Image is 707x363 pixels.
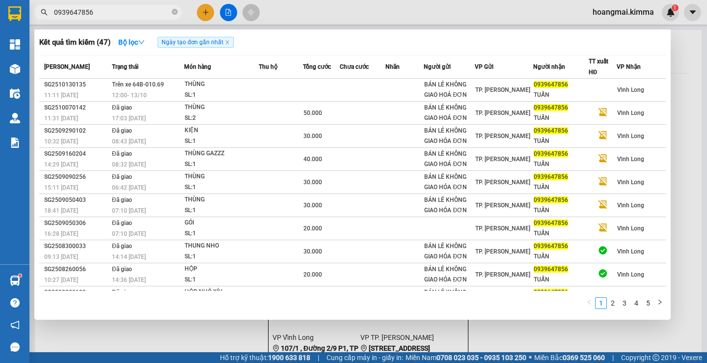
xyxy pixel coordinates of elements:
[534,196,568,203] span: 0939647856
[424,149,474,169] div: BÁN LẺ KHÔNG GIAO HOÁ ĐƠN
[44,126,109,136] div: SG2509290102
[185,136,258,147] div: SL: 1
[534,275,588,285] div: TUẤN
[185,182,258,193] div: SL: 1
[185,228,258,239] div: SL: 1
[64,8,142,32] div: TP. [PERSON_NAME]
[10,298,20,307] span: question-circle
[112,104,132,111] span: Đã giao
[533,63,565,70] span: Người nhận
[185,102,258,113] div: THÙNG
[589,58,608,76] span: TT xuất HĐ
[138,39,145,46] span: down
[44,207,78,214] span: 18:41 [DATE]
[184,63,211,70] span: Món hàng
[44,241,109,251] div: SG2508300033
[112,243,132,250] span: Đã giao
[475,179,530,186] span: TP. [PERSON_NAME]
[185,205,258,216] div: SL: 1
[617,86,644,93] span: Vĩnh Long
[534,228,588,239] div: TUẤN
[10,138,20,148] img: solution-icon
[654,297,666,309] li: Next Page
[534,266,568,273] span: 0939647856
[44,184,78,191] span: 15:11 [DATE]
[617,63,641,70] span: VP Nhận
[475,133,530,140] span: TP. [PERSON_NAME]
[607,297,619,309] li: 2
[8,8,57,32] div: Vĩnh Long
[424,264,474,285] div: BÁN LẺ KHÔNG GIAO HÓA ĐƠN
[534,173,568,180] span: 0939647856
[44,172,109,182] div: SG2509090256
[424,63,451,70] span: Người gửi
[185,195,258,205] div: THÙNG
[619,298,630,308] a: 3
[110,34,153,50] button: Bộ lọcdown
[112,173,132,180] span: Đã giao
[424,103,474,123] div: BÁN LẺ KHÔNG GIAO HOÁ ĐƠN
[534,251,588,262] div: TUẤN
[10,113,20,123] img: warehouse-icon
[583,297,595,309] button: left
[617,179,644,186] span: Vĩnh Long
[112,92,147,99] span: 12:00 - 13/10
[475,63,493,70] span: VP Gửi
[654,297,666,309] button: right
[44,103,109,113] div: SG2510070142
[39,37,110,48] h3: Kết quả tìm kiếm ( 47 )
[475,225,530,232] span: TP. [PERSON_NAME]
[185,159,258,170] div: SL: 1
[534,243,568,250] span: 0939647856
[534,205,588,216] div: TUẤN
[44,264,109,275] div: SG2508260056
[657,299,663,305] span: right
[10,320,20,330] span: notification
[619,297,630,309] li: 3
[534,150,568,157] span: 0939647856
[8,6,21,21] img: logo-vxr
[385,63,400,70] span: Nhãn
[225,40,230,45] span: close
[185,113,258,124] div: SL: 2
[112,63,138,70] span: Trạng thái
[185,241,258,251] div: THUNG NHO
[112,81,164,88] span: Trên xe 64B-010.69
[303,202,322,209] span: 30.000
[303,179,322,186] span: 30.000
[112,289,132,296] span: Đã giao
[424,172,474,193] div: BÁN LẺ KHÔNG GIAO HÓA ĐƠN
[595,297,607,309] li: 1
[112,150,132,157] span: Đã giao
[10,39,20,50] img: dashboard-icon
[534,81,568,88] span: 0939647856
[10,64,20,74] img: warehouse-icon
[158,37,234,48] span: Ngày tạo đơn gần nhất
[303,271,322,278] span: 20.000
[534,90,588,100] div: TUẤN
[185,90,258,101] div: SL: 1
[10,342,20,352] span: message
[607,298,618,308] a: 2
[112,207,146,214] span: 07:10 [DATE]
[534,220,568,226] span: 0939647856
[112,266,132,273] span: Đã giao
[185,125,258,136] div: KIỆN
[185,275,258,285] div: SL: 1
[112,138,146,145] span: 08:43 [DATE]
[424,241,474,262] div: BÁN LẺ KHÔNG GIAO HÓA ĐƠN
[10,88,20,99] img: warehouse-icon
[112,253,146,260] span: 14:14 [DATE]
[44,253,78,260] span: 09:13 [DATE]
[617,156,644,163] span: Vĩnh Long
[475,110,530,116] span: TP. [PERSON_NAME]
[303,63,331,70] span: Tổng cước
[185,251,258,262] div: SL: 1
[642,297,654,309] li: 5
[112,127,132,134] span: Đã giao
[41,9,48,16] span: search
[340,63,369,70] span: Chưa cước
[534,136,588,146] div: TUẤN
[534,127,568,134] span: 0939647856
[112,220,132,226] span: Đã giao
